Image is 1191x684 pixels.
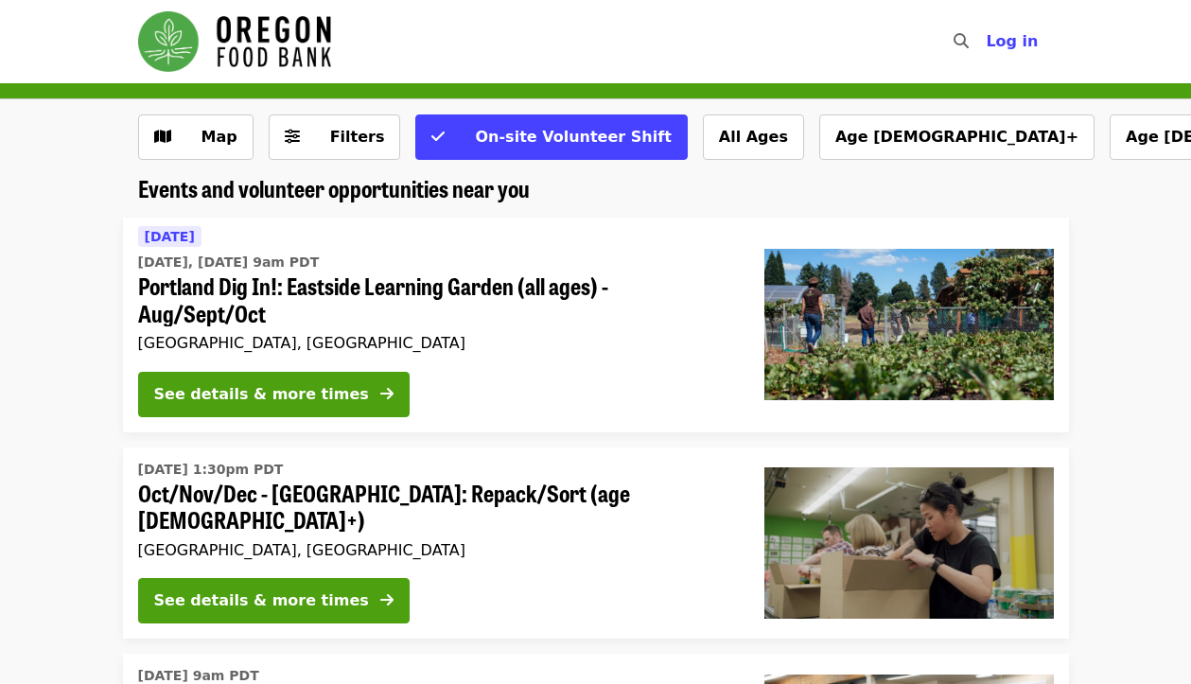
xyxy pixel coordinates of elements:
img: Portland Dig In!: Eastside Learning Garden (all ages) - Aug/Sept/Oct organized by Oregon Food Bank [764,249,1054,400]
button: See details & more times [138,372,410,417]
time: [DATE], [DATE] 9am PDT [138,253,320,272]
div: See details & more times [154,383,369,406]
a: See details for "Oct/Nov/Dec - Portland: Repack/Sort (age 8+)" [123,447,1069,640]
div: [GEOGRAPHIC_DATA], [GEOGRAPHIC_DATA] [138,334,734,352]
div: See details & more times [154,589,369,612]
i: arrow-right icon [380,385,394,403]
input: Search [980,19,995,64]
a: See details for "Portland Dig In!: Eastside Learning Garden (all ages) - Aug/Sept/Oct" [123,218,1069,432]
button: On-site Volunteer Shift [415,114,687,160]
span: Oct/Nov/Dec - [GEOGRAPHIC_DATA]: Repack/Sort (age [DEMOGRAPHIC_DATA]+) [138,480,734,535]
img: Oct/Nov/Dec - Portland: Repack/Sort (age 8+) organized by Oregon Food Bank [764,467,1054,619]
button: Show map view [138,114,254,160]
img: Oregon Food Bank - Home [138,11,331,72]
i: map icon [154,128,171,146]
span: Log in [986,32,1038,50]
button: All Ages [703,114,804,160]
span: Events and volunteer opportunities near you [138,171,530,204]
button: Age [DEMOGRAPHIC_DATA]+ [819,114,1095,160]
span: On-site Volunteer Shift [475,128,671,146]
span: Portland Dig In!: Eastside Learning Garden (all ages) - Aug/Sept/Oct [138,272,734,327]
span: [DATE] [145,229,195,244]
div: [GEOGRAPHIC_DATA], [GEOGRAPHIC_DATA] [138,541,734,559]
i: sliders-h icon [285,128,300,146]
button: See details & more times [138,578,410,623]
i: search icon [954,32,969,50]
button: Filters (0 selected) [269,114,401,160]
i: arrow-right icon [380,591,394,609]
button: Log in [971,23,1053,61]
span: Filters [330,128,385,146]
time: [DATE] 1:30pm PDT [138,460,284,480]
span: Map [201,128,237,146]
i: check icon [431,128,445,146]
